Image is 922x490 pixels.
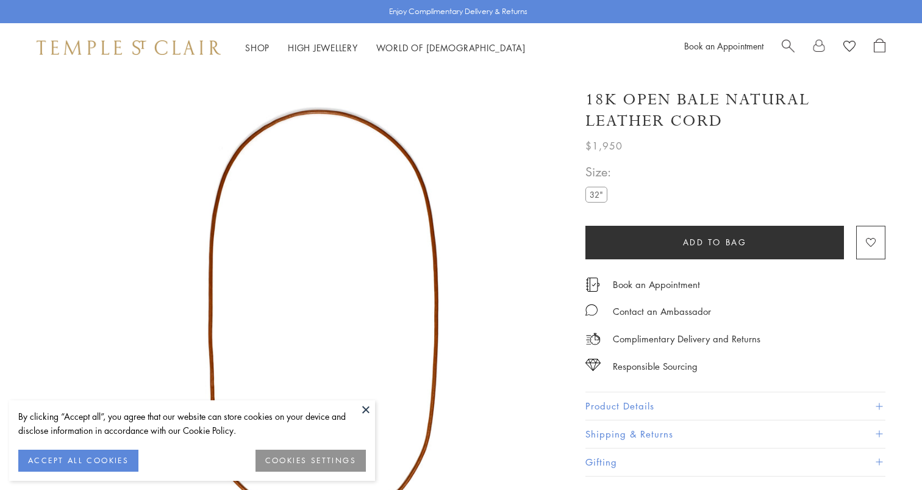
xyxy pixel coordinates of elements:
[843,38,856,57] a: View Wishlist
[37,40,221,55] img: Temple St. Clair
[585,89,885,132] h1: 18K Open Bale Natural Leather Cord
[585,359,601,371] img: icon_sourcing.svg
[376,41,526,54] a: World of [DEMOGRAPHIC_DATA]World of [DEMOGRAPHIC_DATA]
[683,236,747,249] span: Add to bag
[684,40,763,52] a: Book an Appointment
[245,40,526,56] nav: Main navigation
[389,5,527,18] p: Enjoy Complimentary Delivery & Returns
[245,41,270,54] a: ShopShop
[18,450,138,472] button: ACCEPT ALL COOKIES
[585,226,844,259] button: Add to bag
[861,433,910,478] iframe: Gorgias live chat messenger
[585,304,598,316] img: MessageIcon-01_2.svg
[256,450,366,472] button: COOKIES SETTINGS
[585,392,885,420] button: Product Details
[782,38,795,57] a: Search
[613,359,698,374] div: Responsible Sourcing
[585,187,607,202] label: 32"
[585,449,885,476] button: Gifting
[613,304,711,319] div: Contact an Ambassador
[18,409,366,438] div: By clicking “Accept all”, you agree that our website can store cookies on your device and disclos...
[585,420,885,448] button: Shipping & Returns
[613,331,760,347] p: Complimentary Delivery and Returns
[585,331,601,347] img: icon_delivery.svg
[585,138,623,154] span: $1,950
[585,162,612,182] span: Size:
[613,278,700,291] a: Book an Appointment
[288,41,358,54] a: High JewelleryHigh Jewellery
[585,278,600,292] img: icon_appointment.svg
[874,38,885,57] a: Open Shopping Bag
